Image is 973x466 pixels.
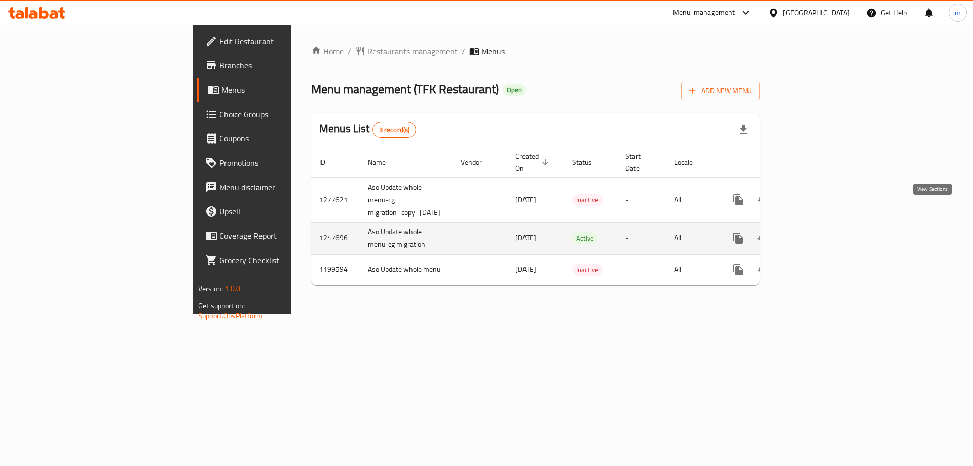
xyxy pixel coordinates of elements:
[666,254,718,285] td: All
[197,126,356,151] a: Coupons
[197,29,356,53] a: Edit Restaurant
[197,224,356,248] a: Coverage Report
[572,156,605,168] span: Status
[617,222,666,254] td: -
[355,45,458,57] a: Restaurants management
[197,248,356,272] a: Grocery Checklist
[219,230,348,242] span: Coverage Report
[515,231,536,244] span: [DATE]
[572,232,598,244] div: Active
[572,233,598,244] span: Active
[198,299,245,312] span: Get support on:
[197,199,356,224] a: Upsell
[224,282,240,295] span: 1.0.0
[360,222,453,254] td: Aso Update whole menu-cg migration
[197,53,356,78] a: Branches
[219,157,348,169] span: Promotions
[198,309,263,322] a: Support.OpsPlatform
[674,156,706,168] span: Locale
[311,45,760,57] nav: breadcrumb
[515,263,536,276] span: [DATE]
[311,147,832,285] table: enhanced table
[783,7,850,18] div: [GEOGRAPHIC_DATA]
[221,84,348,96] span: Menus
[219,254,348,266] span: Grocery Checklist
[751,188,775,212] button: Change Status
[955,7,961,18] span: m
[219,181,348,193] span: Menu disclaimer
[731,118,756,142] div: Export file
[197,78,356,102] a: Menus
[726,258,751,282] button: more
[311,78,499,100] span: Menu management ( TFK Restaurant )
[198,282,223,295] span: Version:
[617,177,666,222] td: -
[666,177,718,222] td: All
[515,193,536,206] span: [DATE]
[197,102,356,126] a: Choice Groups
[515,150,552,174] span: Created On
[625,150,654,174] span: Start Date
[367,45,458,57] span: Restaurants management
[219,205,348,218] span: Upsell
[461,156,495,168] span: Vendor
[572,264,603,276] span: Inactive
[481,45,505,57] span: Menus
[219,108,348,120] span: Choice Groups
[368,156,399,168] span: Name
[462,45,465,57] li: /
[219,35,348,47] span: Edit Restaurant
[751,258,775,282] button: Change Status
[360,177,453,222] td: Aso Update whole menu-cg migration_copy_[DATE]
[197,175,356,199] a: Menu disclaimer
[617,254,666,285] td: -
[197,151,356,175] a: Promotions
[319,156,339,168] span: ID
[681,82,760,100] button: Add New Menu
[666,222,718,254] td: All
[673,7,735,19] div: Menu-management
[360,254,453,285] td: Aso Update whole menu
[572,194,603,206] span: Inactive
[718,147,832,178] th: Actions
[503,84,526,96] div: Open
[319,121,416,138] h2: Menus List
[726,226,751,250] button: more
[219,132,348,145] span: Coupons
[219,59,348,71] span: Branches
[726,188,751,212] button: more
[503,86,526,94] span: Open
[372,122,417,138] div: Total records count
[373,125,416,135] span: 3 record(s)
[689,85,752,97] span: Add New Menu
[751,226,775,250] button: Change Status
